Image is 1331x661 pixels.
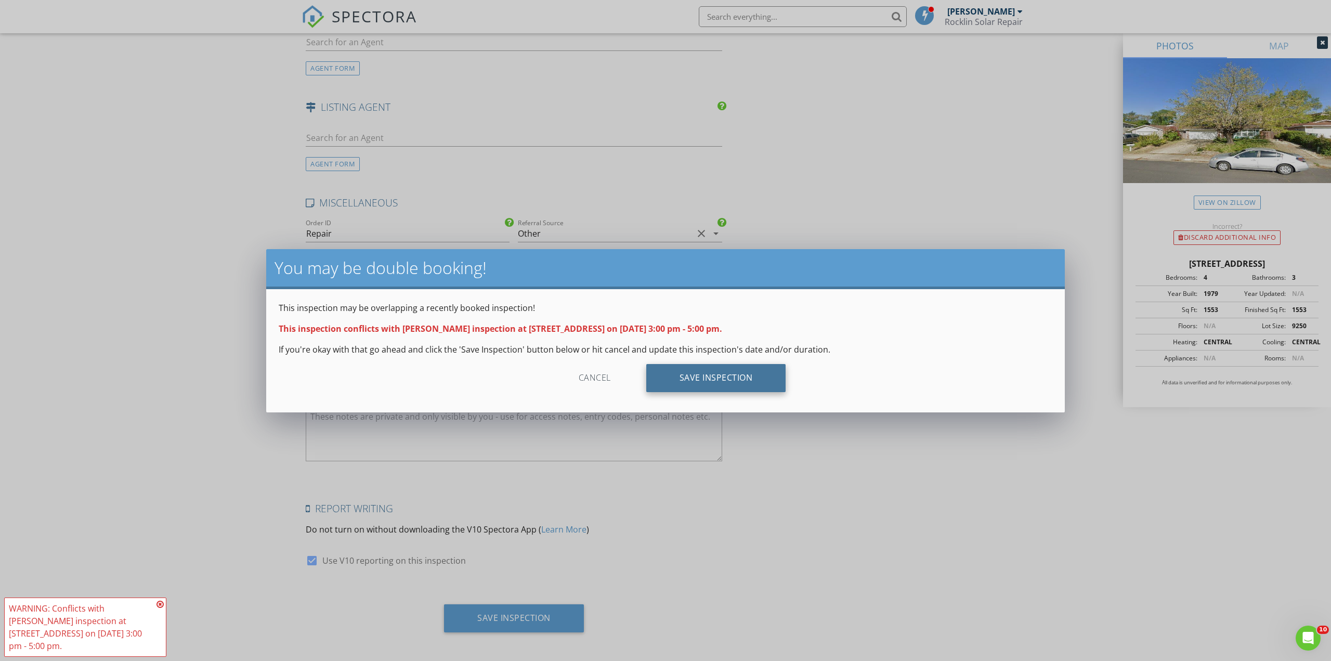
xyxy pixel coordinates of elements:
[279,343,1052,356] p: If you're okay with that go ahead and click the 'Save Inspection' button below or hit cancel and ...
[279,302,1052,314] p: This inspection may be overlapping a recently booked inspection!
[1317,626,1329,634] span: 10
[279,323,722,334] strong: This inspection conflicts with [PERSON_NAME] inspection at [STREET_ADDRESS] on [DATE] 3:00 pm - 5...
[1296,626,1321,651] iframe: Intercom live chat
[646,364,786,392] div: Save Inspection
[9,602,153,652] div: WARNING: Conflicts with [PERSON_NAME] inspection at [STREET_ADDRESS] on [DATE] 3:00 pm - 5:00 pm.
[275,257,1056,278] h2: You may be double booking!
[545,364,644,392] div: Cancel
